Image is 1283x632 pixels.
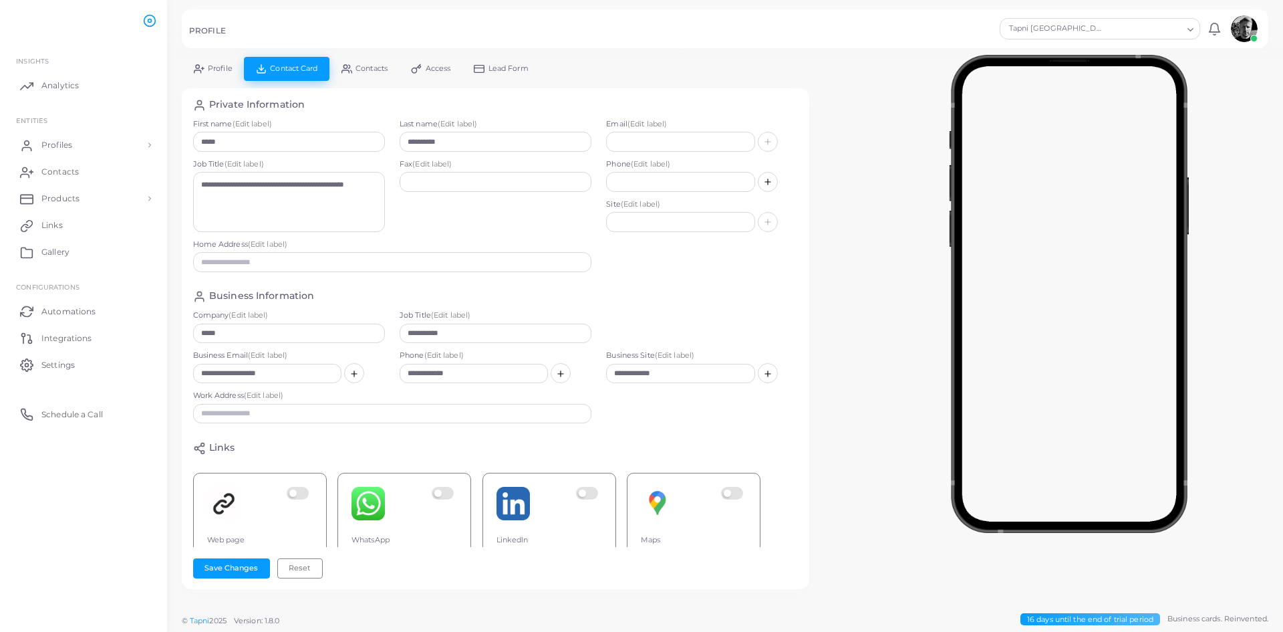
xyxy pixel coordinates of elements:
span: Business cards. Reinvented. [1167,613,1268,625]
span: Version: 1.8.0 [234,616,280,625]
span: Lead Form [488,65,529,72]
span: (Edit label) [233,119,272,128]
a: Settings [10,351,157,378]
span: 16 days until the end of trial period [1020,613,1160,626]
span: Profiles [41,139,72,151]
a: Profiles [10,132,157,159]
label: Company [193,310,385,321]
span: Contact Card [270,65,317,72]
span: Contacts [41,166,79,178]
span: Access [426,65,451,72]
img: avatar [1231,15,1258,42]
label: Fax [400,159,591,170]
label: Last name [400,119,591,130]
a: Automations [10,298,157,324]
a: Analytics [10,72,157,99]
span: Contacts [355,65,388,72]
span: (Edit label) [438,119,477,128]
a: avatar [1227,15,1261,42]
a: Schedule a Call [10,401,157,427]
label: Job Title [193,159,385,170]
h4: Links [209,442,235,455]
span: (Edit label) [655,350,694,360]
span: Gallery [41,246,69,258]
button: Save Changes [193,558,270,578]
label: Phone [606,159,798,170]
div: Web page [207,535,313,546]
span: 2025 [209,615,226,627]
span: (Edit label) [225,159,264,169]
span: INSIGHTS [16,57,49,65]
a: Links [10,212,157,239]
span: Analytics [41,80,79,92]
label: Phone [400,350,591,361]
h4: Business Information [209,290,314,303]
span: (Edit label) [229,310,268,320]
label: Work Address [193,391,592,401]
label: Home Address [193,239,592,250]
h4: Private Information [209,99,305,112]
a: Contacts [10,159,157,185]
h5: PROFILE [189,26,226,35]
label: Site [606,199,798,210]
span: Automations [41,306,96,318]
span: Integrations [41,332,92,344]
label: Business Site [606,350,798,361]
span: (Edit label) [248,239,287,249]
span: Products [41,193,80,205]
span: (Edit label) [244,391,283,400]
a: Integrations [10,324,157,351]
span: (Edit label) [631,159,670,169]
div: LinkedIn [496,535,602,546]
a: Gallery [10,239,157,266]
span: (Edit label) [248,350,287,360]
span: (Edit label) [412,159,452,169]
div: Maps [641,535,746,546]
img: linkedin.png [496,487,530,520]
label: Job Title [400,310,591,321]
span: (Edit label) [431,310,470,320]
div: WhatsApp [351,535,457,546]
img: whatsapp.png [351,487,385,520]
img: phone-mock.b55596b7.png [949,55,1189,533]
span: Tapni [GEOGRAPHIC_DATA] [1007,22,1104,35]
span: Links [41,219,63,231]
button: Reset [277,558,323,578]
label: Business Email [193,350,385,361]
input: Search for option [1105,21,1182,36]
a: Products [10,185,157,212]
span: Profile [208,65,233,72]
span: Configurations [16,283,80,291]
span: © [182,615,279,627]
span: (Edit label) [621,199,660,209]
span: (Edit label) [424,350,464,360]
label: Email [606,119,798,130]
img: customlink.png [207,487,241,520]
span: (Edit label) [627,119,667,128]
span: Settings [41,359,75,371]
img: googlemaps.png [641,487,674,520]
a: Tapni [190,616,210,625]
div: Search for option [1000,18,1200,39]
span: ENTITIES [16,116,47,124]
span: Schedule a Call [41,409,103,421]
label: First name [193,119,385,130]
